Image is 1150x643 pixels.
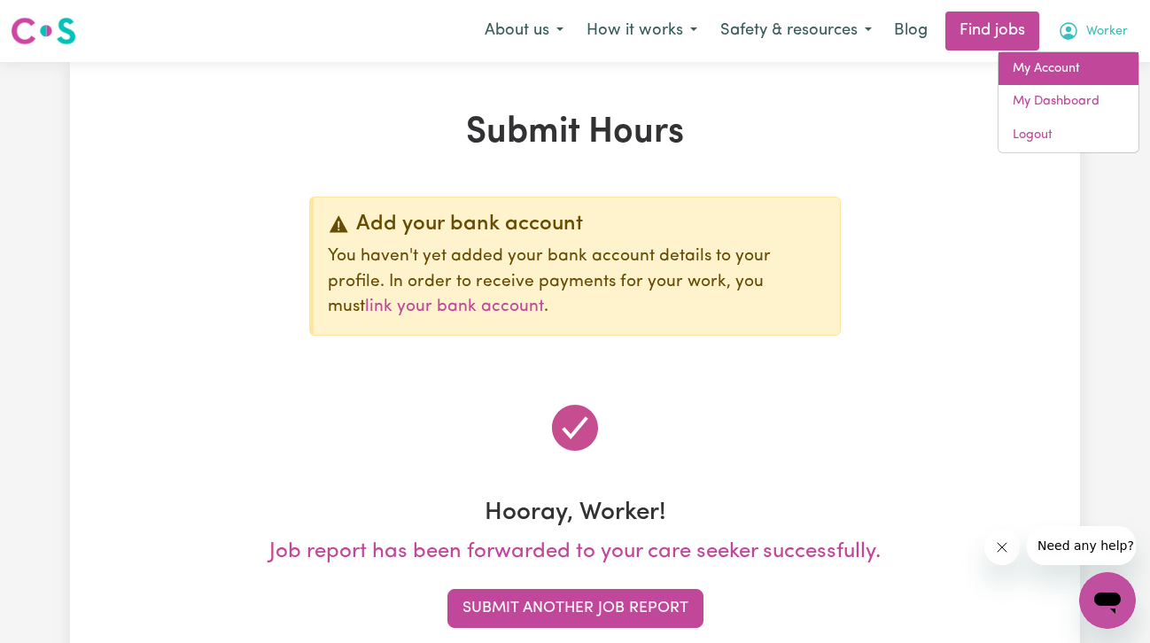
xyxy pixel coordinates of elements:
[998,119,1138,152] a: Logout
[447,589,703,628] button: Submit Another Job Report
[1046,12,1139,50] button: My Account
[998,51,1139,153] div: My Account
[81,536,1069,568] p: Job report has been forwarded to your care seeker successfully.
[945,12,1039,50] a: Find jobs
[984,530,1020,565] iframe: Close message
[328,212,826,237] div: Add your bank account
[11,11,76,51] a: Careseekers logo
[81,499,1069,529] h3: Hooray, Worker!
[1086,22,1128,42] span: Worker
[998,52,1138,86] a: My Account
[11,15,76,47] img: Careseekers logo
[883,12,938,50] a: Blog
[998,85,1138,119] a: My Dashboard
[709,12,883,50] button: Safety & resources
[81,112,1069,154] h1: Submit Hours
[365,298,544,315] a: link your bank account
[1079,572,1136,629] iframe: Button to launch messaging window
[575,12,709,50] button: How it works
[328,244,826,321] p: You haven't yet added your bank account details to your profile. In order to receive payments for...
[473,12,575,50] button: About us
[1027,526,1136,565] iframe: Message from company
